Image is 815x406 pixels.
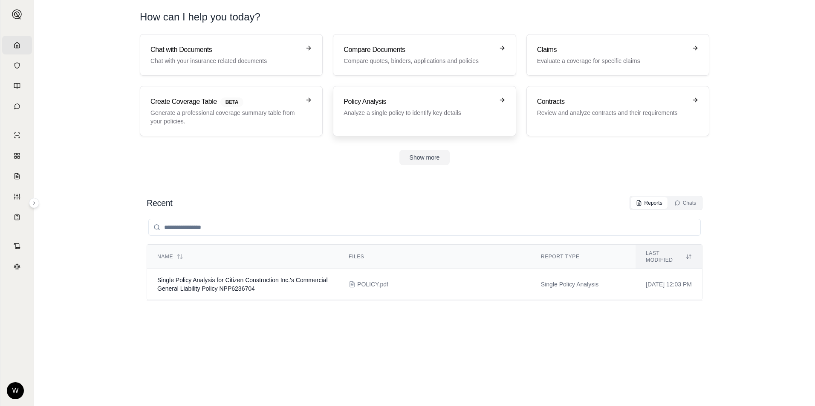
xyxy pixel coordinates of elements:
p: Generate a professional coverage summary table from your policies. [150,109,300,126]
h3: Chat with Documents [150,45,300,55]
a: Claim Coverage [2,167,32,186]
a: Compare DocumentsCompare quotes, binders, applications and policies [333,34,516,76]
span: Single Policy Analysis for Citizen Construction Inc.'s Commercial General Liability Policy NPP623... [157,277,328,292]
a: Single Policy [2,126,32,145]
a: Contract Analysis [2,237,32,255]
p: Chat with your insurance related documents [150,57,300,65]
div: Last modified [646,250,692,263]
a: Prompt Library [2,77,32,95]
span: POLICY.pdf [357,280,388,289]
a: Policy Comparisons [2,146,32,165]
h3: Create Coverage Table [150,97,300,107]
div: Name [157,253,328,260]
h3: Compare Documents [344,45,493,55]
a: Chat [2,97,32,116]
img: Expand sidebar [12,9,22,20]
td: Single Policy Analysis [531,269,636,300]
button: Expand sidebar [29,198,39,208]
a: Create Coverage TableBETAGenerate a professional coverage summary table from your policies. [140,86,323,136]
a: Policy AnalysisAnalyze a single policy to identify key details [333,86,516,136]
h3: Contracts [537,97,687,107]
button: Expand sidebar [9,6,26,23]
h2: Recent [147,197,172,209]
p: Compare quotes, binders, applications and policies [344,57,493,65]
td: [DATE] 12:03 PM [636,269,702,300]
h3: Claims [537,45,687,55]
a: Custom Report [2,187,32,206]
a: Chat with DocumentsChat with your insurance related documents [140,34,323,76]
a: Home [2,36,32,54]
button: Show more [399,150,450,165]
h3: Policy Analysis [344,97,493,107]
p: Evaluate a coverage for specific claims [537,57,687,65]
th: Report Type [531,245,636,269]
span: BETA [220,97,243,107]
a: Legal Search Engine [2,257,32,276]
div: Reports [636,200,662,206]
button: Chats [669,197,701,209]
h1: How can I help you today? [140,10,260,24]
th: Files [338,245,531,269]
a: Coverage Table [2,208,32,226]
a: ContractsReview and analyze contracts and their requirements [526,86,709,136]
p: Analyze a single policy to identify key details [344,109,493,117]
button: Reports [631,197,668,209]
div: Chats [674,200,696,206]
a: ClaimsEvaluate a coverage for specific claims [526,34,709,76]
p: Review and analyze contracts and their requirements [537,109,687,117]
div: W [7,382,24,399]
a: Documents Vault [2,56,32,75]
